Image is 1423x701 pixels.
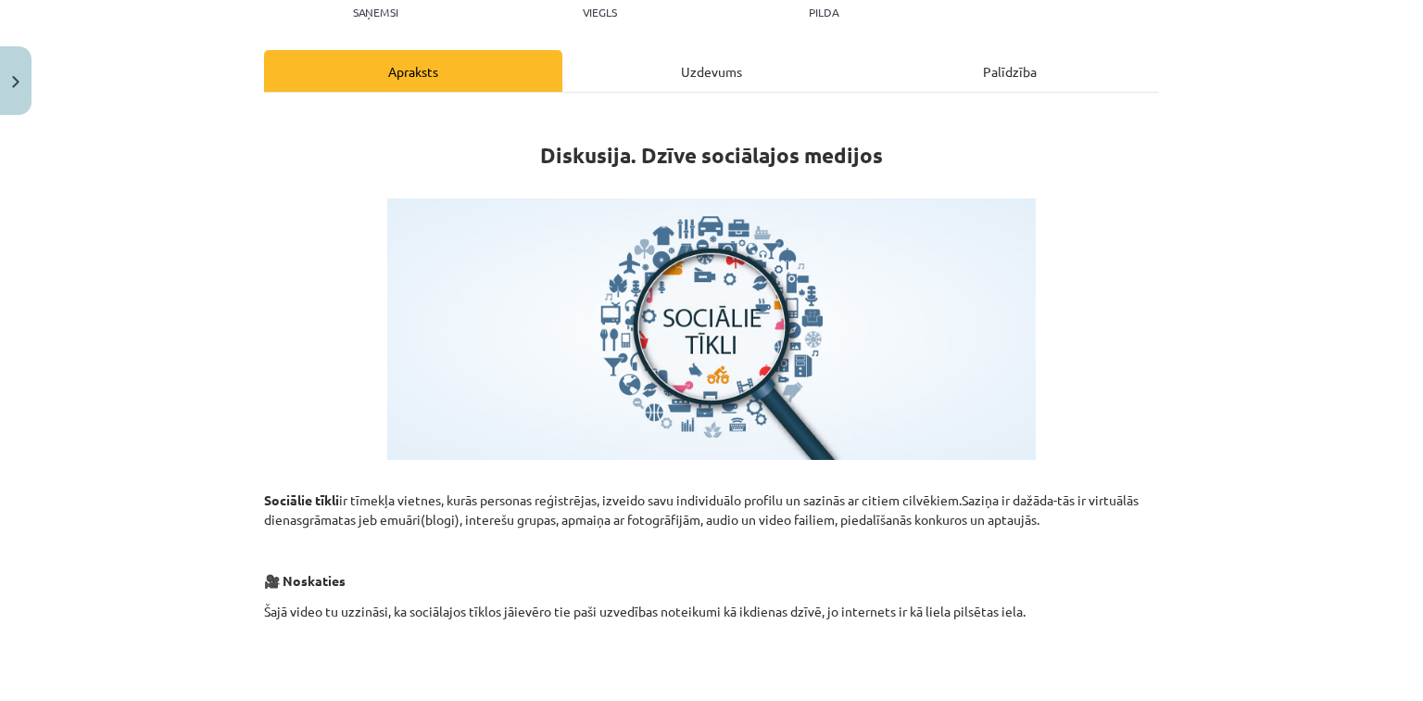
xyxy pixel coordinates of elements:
[540,142,883,169] strong: Diskusija. Dzīve sociālajos medijos
[264,50,562,92] div: Apraksts
[264,471,1159,529] p: ir tīmekļa vietnes, kurās personas reģistrējas, izveido savu individuālo profilu un sazinās ar ci...
[264,602,1159,641] p: Šajā video tu uzzināsi, ka sociālajos tīklos jāievēro tie paši uzvedības noteikumi kā ikdienas dz...
[264,491,339,508] strong: Sociālie tīkli
[562,50,861,92] div: Uzdevums
[346,6,406,19] p: Saņemsi
[583,6,617,19] p: Viegls
[809,6,838,19] p: pilda
[264,572,346,589] strong: 🎥 Noskaties
[861,50,1159,92] div: Palīdzība
[12,76,19,88] img: icon-close-lesson-0947bae3869378f0d4975bcd49f059093ad1ed9edebbc8119c70593378902aed.svg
